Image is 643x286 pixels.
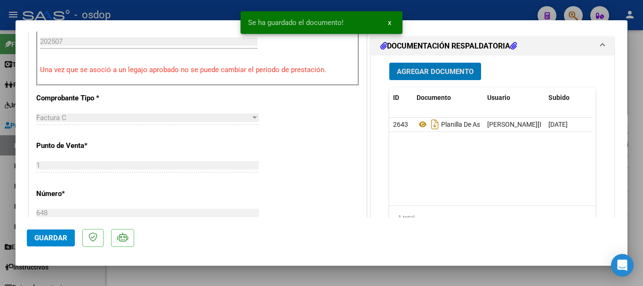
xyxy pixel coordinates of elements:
[40,65,355,75] p: Una vez que se asoció a un legajo aprobado no se puede cambiar el período de prestación.
[611,254,634,277] div: Open Intercom Messenger
[36,114,66,122] span: Factura C
[545,88,592,108] datatable-header-cell: Subido
[592,88,639,108] datatable-header-cell: Acción
[34,234,67,242] span: Guardar
[548,94,570,101] span: Subido
[413,88,483,108] datatable-header-cell: Documento
[389,88,413,108] datatable-header-cell: ID
[36,93,133,104] p: Comprobante Tipo *
[389,63,481,80] button: Agregar Documento
[417,94,451,101] span: Documento
[248,18,344,27] span: Se ha guardado el documento!
[417,121,503,128] span: Planilla De Asistencia
[380,14,399,31] button: x
[36,188,133,199] p: Número
[393,121,408,128] span: 2643
[487,94,510,101] span: Usuario
[397,67,474,76] span: Agregar Documento
[380,41,517,52] h1: DOCUMENTACIÓN RESPALDATORIA
[389,206,595,229] div: 1 total
[36,140,133,151] p: Punto de Venta
[27,229,75,246] button: Guardar
[483,88,545,108] datatable-header-cell: Usuario
[548,121,568,128] span: [DATE]
[371,37,614,56] mat-expansion-panel-header: DOCUMENTACIÓN RESPALDATORIA
[388,18,391,27] span: x
[393,94,399,101] span: ID
[371,56,614,251] div: DOCUMENTACIÓN RESPALDATORIA
[429,117,441,132] i: Descargar documento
